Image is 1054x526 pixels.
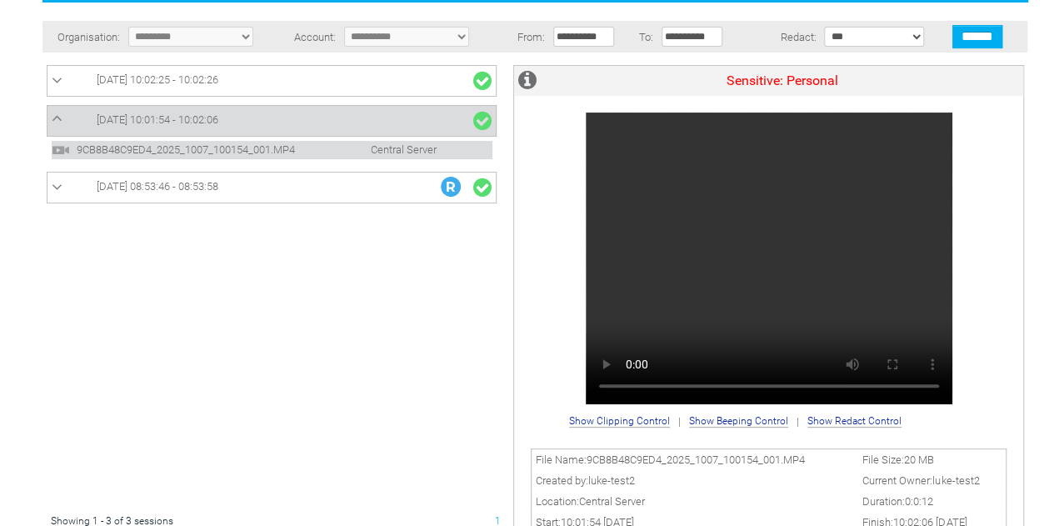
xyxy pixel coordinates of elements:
a: [DATE] 08:53:46 - 08:53:58 [52,177,492,198]
td: Account: [282,21,341,53]
span: [DATE] 08:53:46 - 08:53:58 [97,180,218,193]
td: From: [507,21,550,53]
span: [DATE] 10:02:25 - 10:02:26 [97,73,218,86]
span: Central Server [329,143,445,156]
td: Sensitive: Personal [541,66,1023,96]
img: video24.svg [52,141,70,159]
img: R_Indication.svg [441,177,461,197]
span: [DATE] 10:01:54 - 10:02:06 [97,113,218,126]
span: luke-test2 [588,474,635,487]
a: [DATE] 10:01:54 - 10:02:06 [52,110,492,132]
a: [DATE] 10:02:25 - 10:02:26 [52,70,492,92]
span: | [678,415,681,428]
span: 9CB8B48C9ED4_2025_1007_100154_001.MP4 [587,453,805,466]
td: Location: [532,491,859,512]
span: 0:0:12 [905,495,933,508]
span: | [797,415,799,428]
span: 9CB8B48C9ED4_2025_1007_100154_001.MP4 [72,143,327,156]
span: Show Clipping Control [569,415,670,428]
td: Redact: [738,21,820,53]
td: Organisation: [42,21,124,53]
a: 9CB8B48C9ED4_2025_1007_100154_001.MP4 Central Server [52,143,445,155]
td: Current Owner: [858,470,1006,491]
span: Central Server [579,495,645,508]
span: luke-test2 [932,474,979,487]
td: File Size: [858,448,1006,470]
span: Show Beeping Control [689,415,788,428]
td: File Name: [532,448,859,470]
td: Created by: [532,470,859,491]
span: Show Redact Control [807,415,902,428]
span: 20 MB [904,453,934,466]
td: To: [631,21,657,53]
td: Duration: [858,491,1006,512]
